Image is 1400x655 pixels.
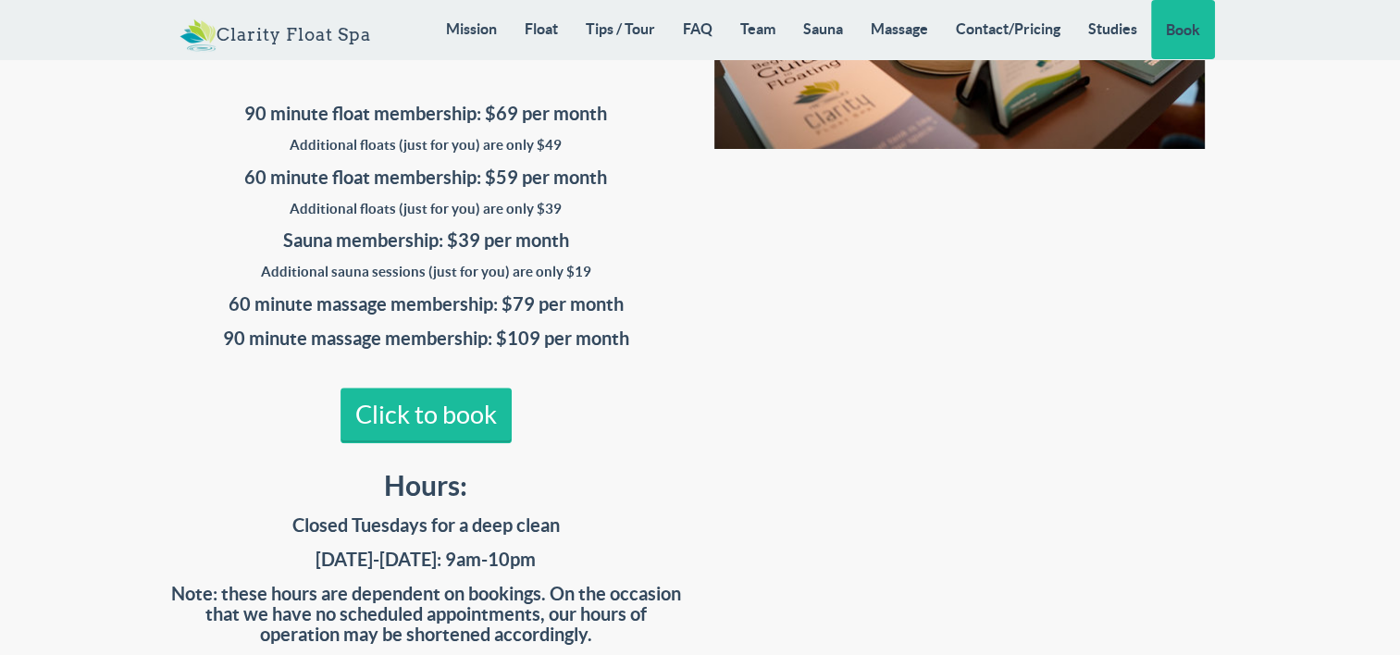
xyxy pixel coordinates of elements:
a: Click to book [341,388,512,443]
h4: 90 minute massage membership: $109 per month [166,328,687,349]
h4: 60 minute massage membership: $79 per month [166,294,687,315]
h4: 90 minute float membership: $69 per month [166,104,687,124]
h5: Additional sauna sessions (just for you) are only $19 [166,265,687,280]
h4: 60 minute float membership: $59 per month [166,167,687,188]
h4: Sauna membership: $39 per month [166,230,687,251]
h4: Note: these hours are dependent on bookings. On the occasion that we have no scheduled appointmen... [166,584,687,645]
h4: [DATE]-[DATE]: 9am-10pm [166,550,687,570]
h3: Hours: [166,471,687,501]
h5: Additional floats (just for you) are only $39 [166,202,687,217]
h4: Closed Tuesdays for a deep clean [166,515,687,536]
h5: Additional floats (just for you) are only $49 [166,138,687,154]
